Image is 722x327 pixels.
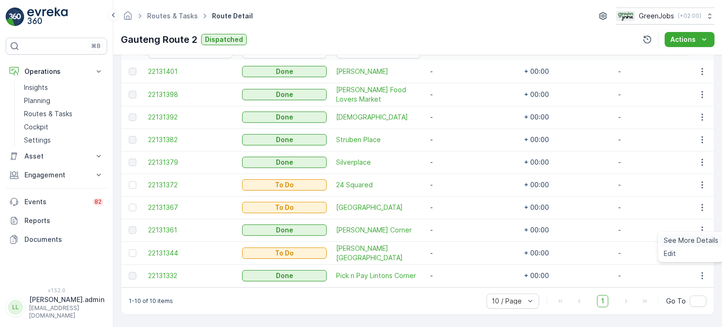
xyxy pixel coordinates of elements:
[242,89,327,100] button: Done
[519,174,613,196] td: + 00:00
[123,14,133,22] a: Homepage
[148,271,233,280] a: 22131332
[242,66,327,77] button: Done
[519,151,613,174] td: + 00:00
[276,67,293,76] p: Done
[24,83,48,92] p: Insights
[336,158,421,167] a: Silverplace
[336,225,421,235] span: [PERSON_NAME] Corner
[24,122,48,132] p: Cockpit
[639,11,674,21] p: GreenJobs
[670,35,696,44] p: Actions
[425,106,519,128] td: -
[242,270,327,281] button: Done
[613,151,707,174] td: -
[242,179,327,191] button: To Do
[336,203,421,212] span: [GEOGRAPHIC_DATA]
[425,151,519,174] td: -
[336,180,421,190] a: 24 Squared
[336,244,421,263] span: [PERSON_NAME][GEOGRAPHIC_DATA]
[24,197,87,207] p: Events
[613,264,707,287] td: -
[24,216,103,225] p: Reports
[210,11,255,21] span: Route Detail
[678,12,701,20] p: ( +02:00 )
[24,136,51,145] p: Settings
[616,11,635,21] img: Green_Jobs_Logo.png
[425,60,519,83] td: -
[121,32,197,47] p: Gauteng Route 2
[91,42,101,50] p: ⌘B
[148,248,233,258] a: 22131344
[275,180,294,190] p: To Do
[129,204,136,211] div: Toggle Row Selected
[201,34,247,45] button: Dispatched
[613,196,707,219] td: -
[613,174,707,196] td: -
[129,297,173,305] p: 1-10 of 10 items
[613,219,707,241] td: -
[242,157,327,168] button: Done
[6,166,107,184] button: Engagement
[6,295,107,319] button: LL[PERSON_NAME].admin[EMAIL_ADDRESS][DOMAIN_NAME]
[24,109,72,119] p: Routes & Tasks
[148,135,233,144] a: 22131382
[425,196,519,219] td: -
[519,196,613,219] td: + 00:00
[613,128,707,151] td: -
[6,8,24,26] img: logo
[242,134,327,145] button: Done
[148,67,233,76] a: 22131401
[425,219,519,241] td: -
[336,271,421,280] a: Pick n Pay Lintons Corner
[613,60,707,83] td: -
[613,241,707,264] td: -
[664,249,676,258] span: Edit
[519,83,613,106] td: + 00:00
[24,235,103,244] p: Documents
[425,174,519,196] td: -
[6,211,107,230] a: Reports
[665,32,714,47] button: Actions
[129,249,136,257] div: Toggle Row Selected
[425,83,519,106] td: -
[336,135,421,144] a: Struben Place
[519,241,613,264] td: + 00:00
[242,202,327,213] button: To Do
[148,225,233,235] a: 22131361
[425,128,519,151] td: -
[148,203,233,212] span: 22131367
[597,295,608,307] span: 1
[275,203,294,212] p: To Do
[519,60,613,83] td: + 00:00
[27,8,68,26] img: logo_light-DOdMpM7g.png
[94,198,102,206] p: 82
[129,68,136,75] div: Toggle Row Selected
[519,264,613,287] td: + 00:00
[276,90,293,99] p: Done
[276,225,293,235] p: Done
[425,241,519,264] td: -
[336,112,421,122] span: [DEMOGRAPHIC_DATA]
[148,180,233,190] a: 22131372
[275,248,294,258] p: To Do
[6,147,107,166] button: Asset
[129,226,136,234] div: Toggle Row Selected
[519,219,613,241] td: + 00:00
[519,128,613,151] td: + 00:00
[664,236,718,245] span: See More Details
[29,304,104,319] p: [EMAIL_ADDRESS][DOMAIN_NAME]
[613,106,707,128] td: -
[148,112,233,122] a: 22131392
[666,296,686,306] span: Go To
[148,158,233,167] a: 22131379
[336,244,421,263] a: Hazel Junction
[613,83,707,106] td: -
[242,247,327,259] button: To Do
